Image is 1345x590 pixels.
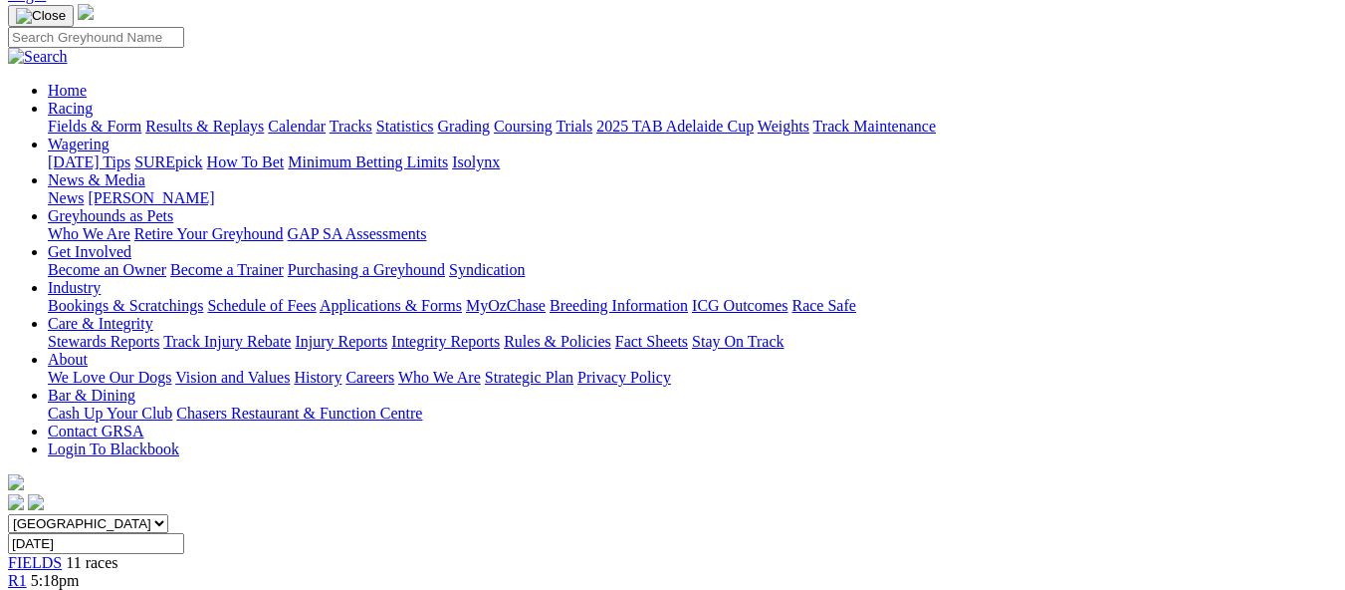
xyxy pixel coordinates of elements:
a: Race Safe [791,297,855,314]
div: Care & Integrity [48,333,1337,351]
a: Strategic Plan [485,369,573,386]
a: Racing [48,100,93,117]
a: Become a Trainer [170,261,284,278]
a: Purchasing a Greyhound [288,261,445,278]
a: Vision and Values [175,369,290,386]
a: Careers [345,369,394,386]
a: Industry [48,279,101,296]
a: Retire Your Greyhound [134,225,284,242]
input: Select date [8,533,184,554]
a: Contact GRSA [48,423,143,440]
a: Wagering [48,136,110,152]
a: R1 [8,572,27,589]
div: News & Media [48,189,1337,207]
a: Bookings & Scratchings [48,297,203,314]
a: Breeding Information [550,297,688,314]
img: Close [16,8,66,24]
a: Stay On Track [692,333,784,350]
a: SUREpick [134,153,202,170]
a: Privacy Policy [577,369,671,386]
a: Who We Are [398,369,481,386]
a: Statistics [376,118,434,135]
div: Racing [48,118,1337,136]
a: Trials [556,118,592,135]
a: History [294,369,341,386]
a: News [48,189,84,206]
a: Home [48,82,87,99]
a: Greyhounds as Pets [48,207,173,224]
a: GAP SA Assessments [288,225,427,242]
a: Track Injury Rebate [163,333,291,350]
a: Get Involved [48,243,131,260]
a: Tracks [330,118,372,135]
a: FIELDS [8,554,62,571]
a: Login To Blackbook [48,441,179,457]
a: 2025 TAB Adelaide Cup [596,118,754,135]
a: Stewards Reports [48,333,159,350]
a: Weights [758,118,809,135]
a: [PERSON_NAME] [88,189,214,206]
a: Integrity Reports [391,333,500,350]
a: News & Media [48,171,145,188]
a: Results & Replays [145,118,264,135]
img: twitter.svg [28,494,44,510]
a: Grading [438,118,490,135]
a: Applications & Forms [320,297,462,314]
a: Bar & Dining [48,387,135,404]
a: Schedule of Fees [207,297,316,314]
span: 11 races [66,554,117,571]
a: About [48,351,88,368]
a: Calendar [268,118,326,135]
a: Care & Integrity [48,315,153,332]
a: We Love Our Dogs [48,369,171,386]
a: MyOzChase [466,297,546,314]
a: Who We Are [48,225,130,242]
a: Become an Owner [48,261,166,278]
a: How To Bet [207,153,285,170]
span: 5:18pm [31,572,80,589]
a: Coursing [494,118,553,135]
div: Greyhounds as Pets [48,225,1337,243]
img: logo-grsa-white.png [78,4,94,20]
a: Injury Reports [295,333,387,350]
a: Track Maintenance [813,118,936,135]
a: Cash Up Your Club [48,405,172,422]
div: Bar & Dining [48,405,1337,423]
a: Fact Sheets [615,333,688,350]
a: Minimum Betting Limits [288,153,448,170]
div: Industry [48,297,1337,315]
div: Wagering [48,153,1337,171]
a: Fields & Form [48,118,141,135]
a: Isolynx [452,153,500,170]
a: Rules & Policies [504,333,611,350]
a: ICG Outcomes [692,297,787,314]
div: Get Involved [48,261,1337,279]
img: Search [8,48,68,66]
input: Search [8,27,184,48]
a: Chasers Restaurant & Function Centre [176,405,422,422]
img: facebook.svg [8,494,24,510]
a: [DATE] Tips [48,153,130,170]
button: Toggle navigation [8,5,74,27]
a: Syndication [449,261,525,278]
img: logo-grsa-white.png [8,474,24,490]
div: About [48,369,1337,387]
